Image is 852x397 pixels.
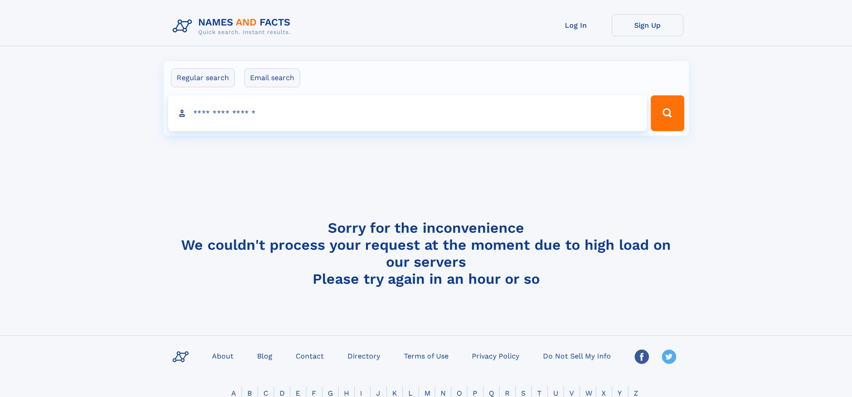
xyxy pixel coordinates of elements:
img: Facebook [635,350,649,364]
h4: Sorry for the inconvenience We couldn't process your request at the moment due to high load on ou... [169,219,683,287]
a: Log In [540,14,612,36]
a: About [208,349,237,362]
img: Twitter [662,350,676,364]
a: Terms of Use [400,349,452,362]
a: Contact [292,349,327,362]
button: Search Button [651,95,684,131]
a: Directory [344,349,384,362]
img: Logo Names and Facts [169,14,298,38]
a: Blog [254,349,276,362]
input: search input [168,95,647,131]
a: Do Not Sell My Info [539,349,615,362]
a: Privacy Policy [468,349,523,362]
label: Email search [244,68,300,87]
label: Regular search [171,68,235,87]
a: Sign Up [612,14,683,36]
